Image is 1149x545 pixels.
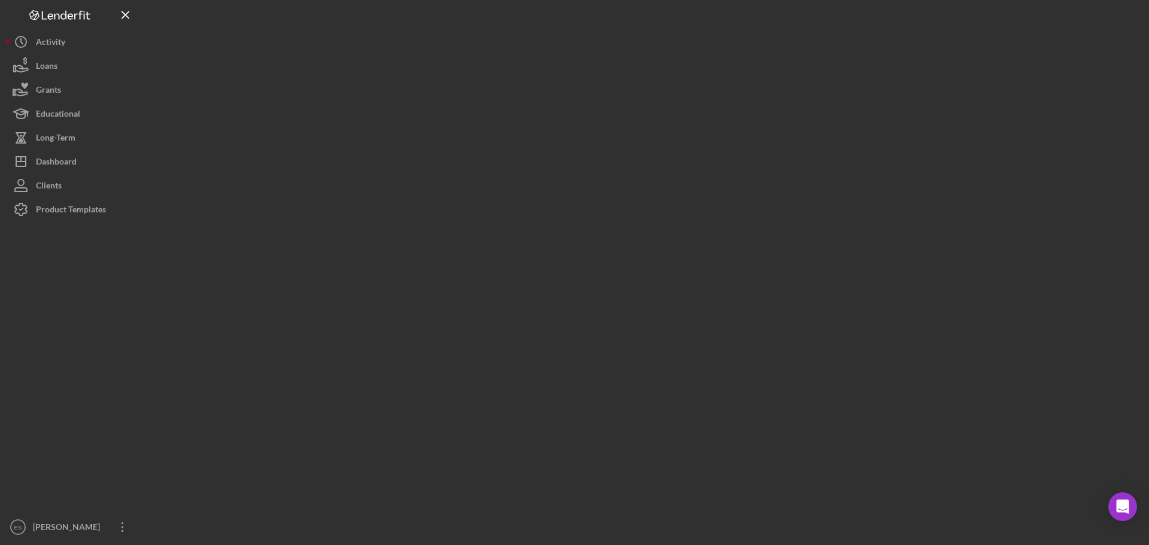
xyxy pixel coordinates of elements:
[36,54,57,81] div: Loans
[30,515,108,542] div: [PERSON_NAME]
[6,126,138,150] button: Long-Term
[6,102,138,126] button: Educational
[36,78,61,105] div: Grants
[36,30,65,57] div: Activity
[6,30,138,54] button: Activity
[6,515,138,539] button: ES[PERSON_NAME]
[36,197,106,224] div: Product Templates
[1108,492,1137,521] div: Open Intercom Messenger
[36,102,80,129] div: Educational
[6,78,138,102] button: Grants
[6,150,138,173] button: Dashboard
[36,150,77,176] div: Dashboard
[14,524,22,531] text: ES
[6,54,138,78] button: Loans
[6,173,138,197] button: Clients
[6,197,138,221] button: Product Templates
[36,173,62,200] div: Clients
[36,126,75,153] div: Long-Term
